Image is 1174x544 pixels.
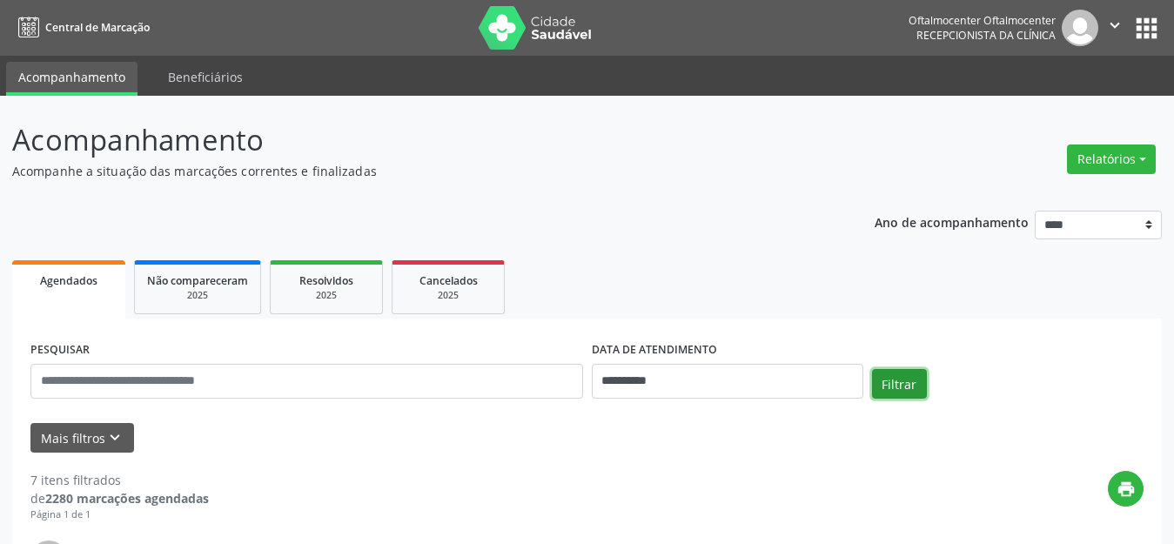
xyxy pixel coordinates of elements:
[30,489,209,507] div: de
[419,273,478,288] span: Cancelados
[1067,144,1156,174] button: Relatórios
[299,273,353,288] span: Resolvidos
[592,337,717,364] label: DATA DE ATENDIMENTO
[6,62,138,96] a: Acompanhamento
[30,337,90,364] label: PESQUISAR
[916,28,1056,43] span: Recepcionista da clínica
[405,289,492,302] div: 2025
[12,118,817,162] p: Acompanhamento
[283,289,370,302] div: 2025
[909,13,1056,28] div: Oftalmocenter Oftalmocenter
[1108,471,1144,507] button: print
[156,62,255,92] a: Beneficiários
[147,273,248,288] span: Não compareceram
[1117,480,1136,499] i: print
[1098,10,1131,46] button: 
[147,289,248,302] div: 2025
[30,423,134,453] button: Mais filtroskeyboard_arrow_down
[12,13,150,42] a: Central de Marcação
[45,20,150,35] span: Central de Marcação
[872,369,927,399] button: Filtrar
[1131,13,1162,44] button: apps
[105,428,124,447] i: keyboard_arrow_down
[30,507,209,522] div: Página 1 de 1
[40,273,97,288] span: Agendados
[875,211,1029,232] p: Ano de acompanhamento
[45,490,209,507] strong: 2280 marcações agendadas
[1105,16,1124,35] i: 
[1062,10,1098,46] img: img
[12,162,817,180] p: Acompanhe a situação das marcações correntes e finalizadas
[30,471,209,489] div: 7 itens filtrados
